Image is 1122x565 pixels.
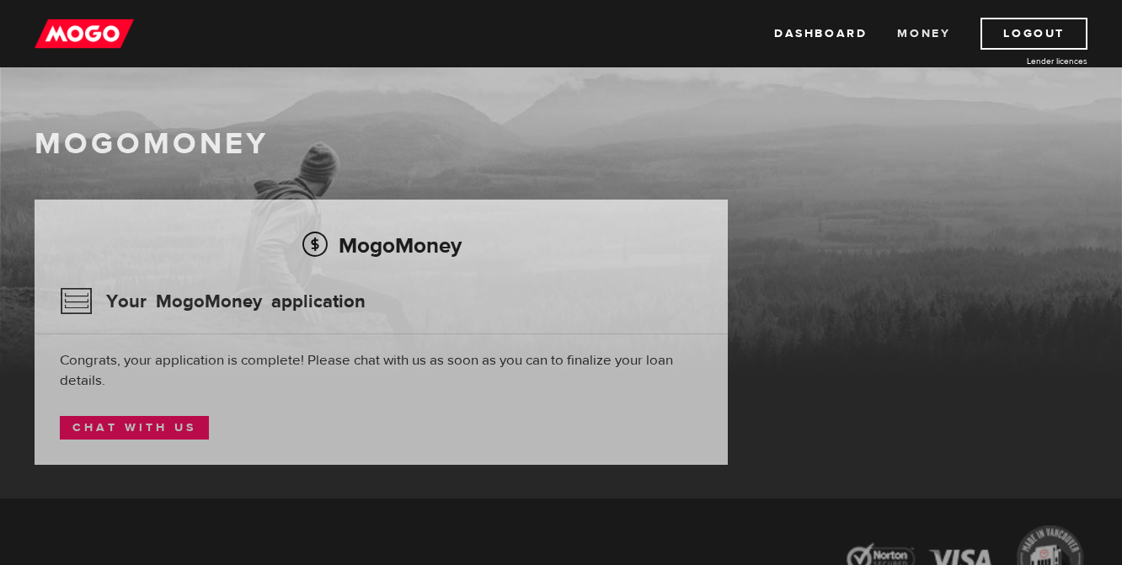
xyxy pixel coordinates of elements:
[35,126,1087,162] h1: MogoMoney
[785,173,1122,565] iframe: LiveChat chat widget
[961,55,1087,67] a: Lender licences
[980,18,1087,50] a: Logout
[60,350,703,391] div: Congrats, your application is complete! Please chat with us as soon as you can to finalize your l...
[774,18,867,50] a: Dashboard
[897,18,950,50] a: Money
[60,280,366,323] h3: Your MogoMoney application
[35,18,134,50] img: mogo_logo-11ee424be714fa7cbb0f0f49df9e16ec.png
[60,227,703,263] h2: MogoMoney
[60,416,209,440] a: Chat with us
